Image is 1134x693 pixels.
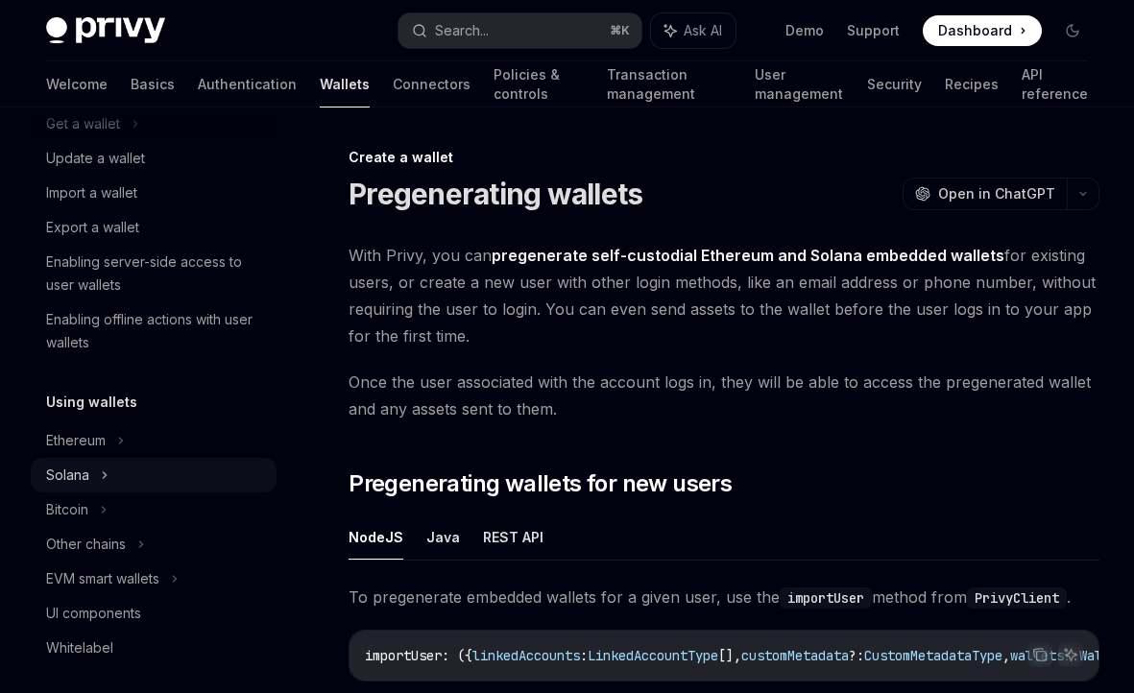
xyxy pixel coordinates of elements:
a: Recipes [945,61,999,108]
span: : [580,647,588,664]
div: Ethereum [46,429,106,452]
span: [], [718,647,741,664]
a: API reference [1022,61,1088,108]
span: ?: [849,647,864,664]
a: User management [755,61,844,108]
a: Update a wallet [31,141,277,176]
div: Bitcoin [46,498,88,521]
h5: Using wallets [46,391,137,414]
a: Whitelabel [31,631,277,665]
a: Import a wallet [31,176,277,210]
button: Ask AI [1058,642,1083,667]
a: Security [867,61,922,108]
span: linkedAccounts [472,647,580,664]
button: Open in ChatGPT [903,178,1067,210]
a: Wallets [320,61,370,108]
a: Dashboard [923,15,1042,46]
a: Policies & controls [494,61,584,108]
div: UI components [46,602,141,625]
a: Enabling offline actions with user wallets [31,302,277,360]
code: PrivyClient [967,587,1067,609]
div: Enabling server-side access to user wallets [46,251,265,297]
div: Search... [435,19,489,42]
div: Other chains [46,533,126,556]
a: Demo [785,21,824,40]
span: Once the user associated with the account logs in, they will be able to access the pregenerated w... [349,369,1099,422]
div: Solana [46,464,89,487]
div: Import a wallet [46,181,137,204]
button: Search...⌘K [398,13,641,48]
div: Enabling offline actions with user wallets [46,308,265,354]
span: customMetadata [741,647,849,664]
div: EVM smart wallets [46,567,159,590]
span: wallets [1010,647,1064,664]
button: Ask AI [651,13,736,48]
span: importUser [365,647,442,664]
span: , [1002,647,1010,664]
div: Whitelabel [46,636,113,659]
a: UI components [31,596,277,631]
button: Java [426,514,460,560]
div: Create a wallet [349,148,1099,167]
span: ⌘ K [610,23,630,38]
span: CustomMetadataType [864,647,1002,664]
span: : ({ [442,647,472,664]
span: Open in ChatGPT [938,184,1055,203]
button: REST API [483,514,543,560]
h1: Pregenerating wallets [349,177,642,211]
span: Pregenerating wallets for new users [349,468,732,499]
span: Ask AI [684,21,722,40]
strong: pregenerate self-custodial Ethereum and Solana embedded wallets [492,246,1004,265]
img: dark logo [46,17,165,44]
button: NodeJS [349,514,403,560]
a: Welcome [46,61,108,108]
a: Export a wallet [31,210,277,245]
a: Transaction management [607,61,732,108]
span: With Privy, you can for existing users, or create a new user with other login methods, like an em... [349,242,1099,349]
div: Export a wallet [46,216,139,239]
a: Support [847,21,900,40]
a: Authentication [198,61,297,108]
code: importUser [780,587,872,609]
div: Update a wallet [46,147,145,170]
button: Toggle dark mode [1057,15,1088,46]
a: Connectors [393,61,470,108]
a: Basics [131,61,175,108]
span: Dashboard [938,21,1012,40]
button: Copy the contents from the code block [1027,642,1052,667]
span: LinkedAccountType [588,647,718,664]
a: Enabling server-side access to user wallets [31,245,277,302]
span: To pregenerate embedded wallets for a given user, use the method from . [349,584,1099,610]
